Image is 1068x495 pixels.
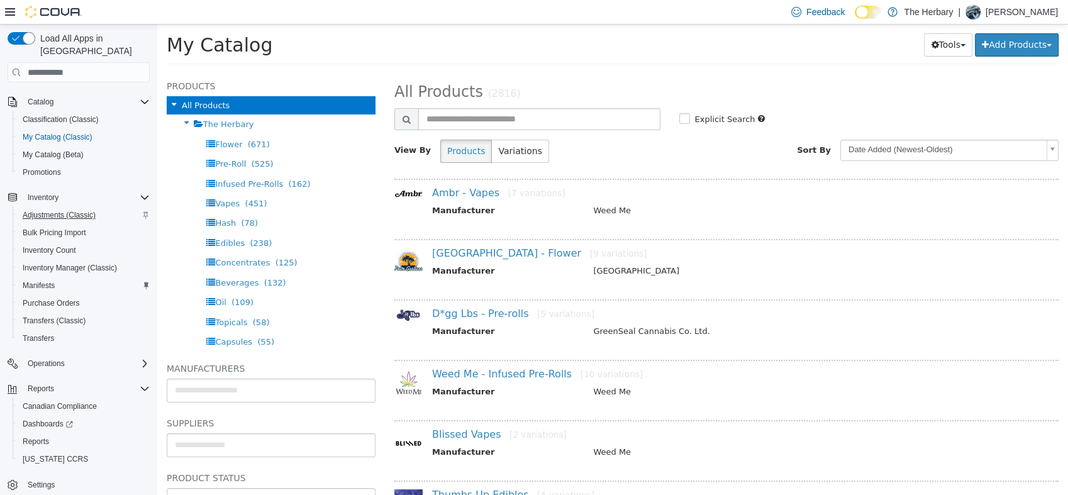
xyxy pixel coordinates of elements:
span: The Herbary [46,95,97,104]
h5: Product Status [9,446,218,461]
button: Purchase Orders [13,294,155,312]
a: Settings [23,477,60,492]
td: [GEOGRAPHIC_DATA] [426,240,882,256]
span: (78) [84,194,101,203]
button: Inventory Count [13,242,155,259]
span: Oil [58,273,69,282]
input: Dark Mode [855,6,881,19]
button: Bulk Pricing Import [13,224,155,242]
span: Concentrates [58,233,113,243]
button: Adjustments (Classic) [13,206,155,224]
a: Inventory Manager (Classic) [18,260,122,275]
a: Adjustments (Classic) [18,208,101,223]
button: Reports [23,381,59,396]
button: Inventory [23,190,64,205]
img: 150 [237,284,265,299]
a: Thumbs Up Edibles[4 variations] [275,464,437,476]
span: Dashboards [23,419,73,429]
span: Transfers [18,331,150,346]
a: Date Added (Newest-Oldest) [683,115,901,136]
small: [10 variations] [423,345,486,355]
span: (238) [92,214,114,223]
a: Blissed Vapes[2 variations] [275,404,409,416]
span: Inventory Manager (Classic) [23,263,117,273]
a: Reports [18,434,54,449]
span: (109) [74,273,96,282]
span: (451) [88,174,110,184]
span: Purchase Orders [18,296,150,311]
button: Settings [3,476,155,494]
a: My Catalog (Classic) [18,130,97,145]
span: Operations [23,356,150,371]
span: Adjustments (Classic) [18,208,150,223]
span: Feedback [806,6,845,18]
button: My Catalog (Beta) [13,146,155,164]
button: Variations [334,115,391,138]
span: Transfers (Classic) [18,313,150,328]
span: Settings [23,477,150,492]
span: Manifests [18,278,150,293]
div: Brandon Eddie [965,4,981,19]
span: Transfers [23,333,54,343]
small: (2816) [331,64,364,75]
span: Topicals [58,293,90,303]
span: Inventory [28,192,58,203]
span: Flower [58,115,85,125]
span: Sort By [640,121,674,130]
a: [GEOGRAPHIC_DATA] - Flower[9 variations] [275,223,489,235]
span: Catalog [23,94,150,109]
button: Transfers [13,330,155,347]
td: Weed Me [426,421,882,437]
span: Reports [23,381,150,396]
button: Reports [3,380,155,398]
span: Bulk Pricing Import [23,228,86,238]
span: Reports [28,384,54,394]
span: Purchase Orders [23,298,80,308]
h5: Manufacturers [9,336,218,352]
button: My Catalog (Classic) [13,128,155,146]
a: Dashboards [13,415,155,433]
span: Hash [58,194,79,203]
a: Promotions [18,165,66,180]
span: (162) [131,155,153,164]
button: Reports [13,433,155,450]
span: (525) [94,135,116,144]
span: Dashboards [18,416,150,431]
button: Catalog [3,93,155,111]
button: Inventory [3,189,155,206]
th: Manufacturer [275,180,426,196]
span: Reports [23,437,49,447]
button: Transfers (Classic) [13,312,155,330]
span: Inventory Count [23,245,76,255]
a: [US_STATE] CCRS [18,452,93,467]
button: Add Products [818,9,901,32]
small: [9 variations] [433,224,490,234]
button: Products [283,115,335,138]
span: Edibles [58,214,87,223]
span: Inventory [23,190,150,205]
a: Transfers (Classic) [18,313,91,328]
span: Bulk Pricing Import [18,225,150,240]
small: [4 variations] [380,465,437,476]
a: Purchase Orders [18,296,85,311]
span: Inventory Manager (Classic) [18,260,150,275]
span: My Catalog [9,9,115,31]
a: D*gg Lbs - Pre-rolls[5 variations] [275,283,437,295]
span: (125) [118,233,140,243]
button: Manifests [13,277,155,294]
span: Dark Mode [855,19,855,19]
span: (55) [100,313,117,322]
td: Weed Me [426,180,882,196]
a: Dashboards [18,416,78,431]
span: Adjustments (Classic) [23,210,96,220]
button: Catalog [23,94,58,109]
img: 150 [237,404,265,433]
p: | [958,4,960,19]
span: (132) [107,253,129,263]
span: Promotions [23,167,61,177]
th: Manufacturer [275,301,426,316]
p: The Herbary [904,4,953,19]
span: Pre-Roll [58,135,89,144]
span: Infused Pre-Rolls [58,155,126,164]
span: Reports [18,434,150,449]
